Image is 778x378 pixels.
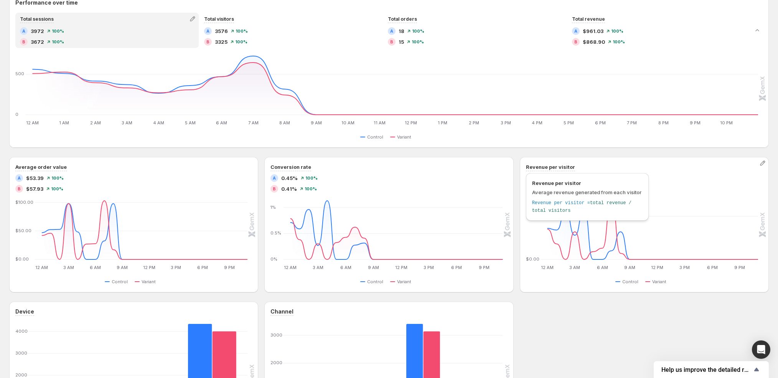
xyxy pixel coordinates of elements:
[142,279,156,285] span: Variant
[15,328,28,334] text: 4000
[532,189,641,195] span: Average revenue generated from each visitor
[451,265,462,270] text: 6 PM
[564,120,574,125] text: 5 PM
[395,265,407,270] text: 12 PM
[15,350,27,356] text: 3000
[215,27,228,35] span: 3576
[752,25,763,36] button: Collapse chart
[360,277,386,286] button: Control
[734,265,745,270] text: 9 PM
[399,27,404,35] span: 18
[122,120,132,125] text: 3 AM
[198,265,208,270] text: 6 PM
[613,40,625,44] span: 100 %
[412,40,424,44] span: 100 %
[206,40,209,44] h2: B
[390,132,414,142] button: Variant
[651,265,663,270] text: 12 PM
[26,185,43,193] span: $57.93
[368,265,379,270] text: 9 AM
[22,29,25,33] h2: A
[311,120,322,125] text: 9 AM
[117,265,128,270] text: 9 AM
[388,16,417,22] span: Total orders
[15,256,29,262] text: $0.00
[206,29,209,33] h2: A
[469,120,479,125] text: 2 PM
[215,38,227,46] span: 3325
[615,277,641,286] button: Control
[281,174,298,182] span: 0.45%
[658,120,669,125] text: 8 PM
[20,16,54,22] span: Total sessions
[661,365,761,374] button: Show survey - Help us improve the detailed report for A/B campaigns
[26,174,44,182] span: $53.39
[143,265,155,270] text: 12 PM
[611,29,623,33] span: 100 %
[390,40,393,44] h2: B
[569,265,580,270] text: 3 AM
[51,176,64,180] span: 100 %
[624,265,635,270] text: 9 AM
[374,120,386,125] text: 11 AM
[720,120,733,125] text: 10 PM
[367,279,383,285] span: Control
[52,29,64,33] span: 100 %
[270,360,282,365] text: 2000
[574,29,577,33] h2: A
[22,40,25,44] h2: B
[479,265,490,270] text: 9 PM
[390,29,393,33] h2: A
[273,176,276,180] h2: A
[583,27,603,35] span: $961.03
[526,256,539,262] text: $0.00
[284,265,297,270] text: 12 AM
[18,187,21,191] h2: B
[270,256,277,262] text: 0%
[340,265,351,270] text: 6 AM
[15,372,27,378] text: 2000
[15,228,31,233] text: $50.00
[501,120,511,125] text: 3 PM
[35,265,48,270] text: 12 AM
[15,200,33,205] text: $100.00
[90,265,101,270] text: 6 AM
[305,187,317,191] span: 100 %
[360,132,386,142] button: Control
[367,134,383,140] span: Control
[279,120,290,125] text: 8 AM
[424,265,434,270] text: 3 PM
[752,340,770,359] div: Open Intercom Messenger
[532,179,643,187] span: Revenue per visitor
[645,277,669,286] button: Variant
[105,277,131,286] button: Control
[153,120,164,125] text: 4 AM
[707,265,718,270] text: 6 PM
[572,16,605,22] span: Total revenue
[281,185,297,193] span: 0.41%
[574,40,577,44] h2: B
[15,112,18,117] text: 0
[305,176,318,180] span: 100 %
[583,38,605,46] span: $868.90
[270,163,311,171] h3: Conversion rate
[15,163,67,171] h3: Average order value
[532,200,590,206] span: Revenue per visitor =
[679,265,690,270] text: 3 PM
[661,366,752,373] span: Help us improve the detailed report for A/B campaigns
[52,40,64,44] span: 100 %
[26,120,39,125] text: 12 AM
[59,120,69,125] text: 1 AM
[112,279,128,285] span: Control
[595,120,606,125] text: 6 PM
[224,265,235,270] text: 9 PM
[438,120,447,125] text: 1 PM
[597,265,608,270] text: 6 AM
[270,332,282,338] text: 3000
[171,265,181,270] text: 3 PM
[273,187,276,191] h2: B
[15,71,24,76] text: 500
[216,120,227,125] text: 6 AM
[622,279,638,285] span: Control
[341,120,354,125] text: 10 AM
